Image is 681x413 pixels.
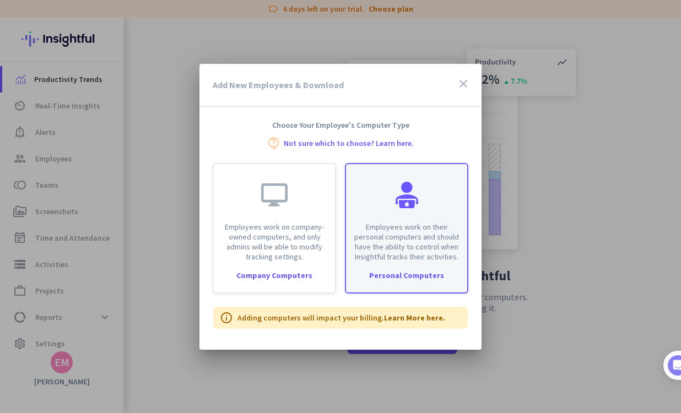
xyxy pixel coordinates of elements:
i: contact_support [267,137,280,150]
i: info [220,311,233,324]
a: Learn More here. [384,313,445,323]
div: Personal Computers [346,271,467,279]
p: Employees work on their personal computers and should have the ability to control when Insightful... [353,222,461,262]
div: Company Computers [214,271,335,279]
h3: Add New Employees & Download [213,80,344,89]
i: close [457,77,470,90]
h4: Choose Your Employee's Computer Type [199,120,482,130]
p: Adding computers will impact your billing. [237,312,445,323]
p: Employees work on company-owned computers, and only admins will be able to modify tracking settings. [220,222,328,262]
a: Not sure which to choose? Learn here. [284,139,414,147]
